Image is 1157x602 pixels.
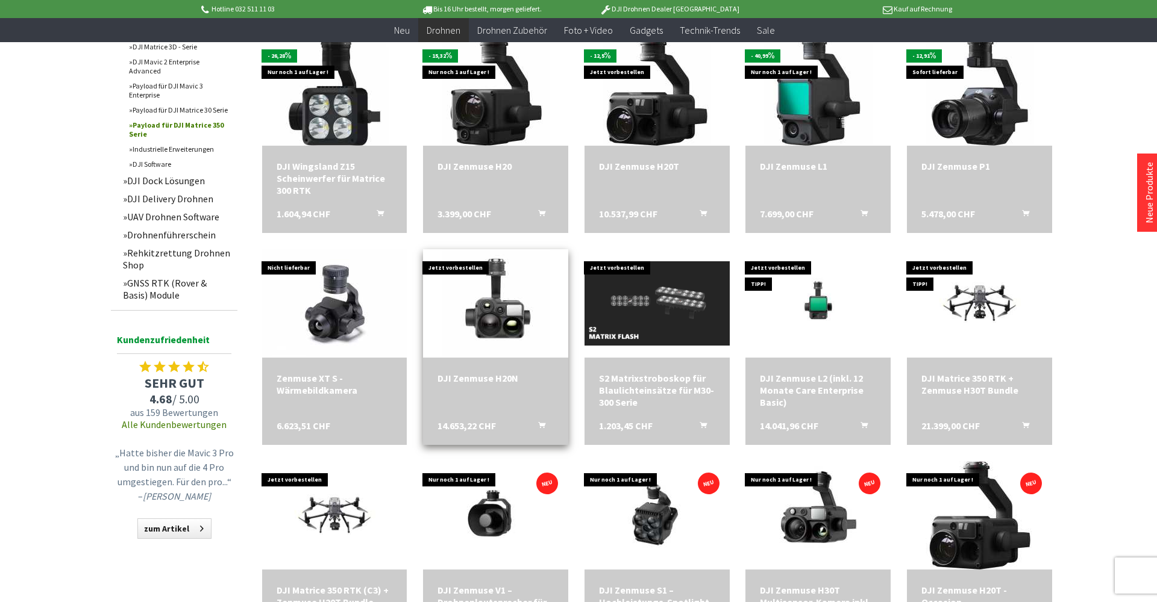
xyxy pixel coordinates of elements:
span: Kundenzufriedenheit [117,332,231,354]
p: „Hatte bisher die Mavic 3 Pro und bin nun auf die 4 Pro umgestiegen. Für den pro...“ – [114,445,234,503]
img: Zenmuse XT S - Wärmebildkamera [262,249,407,358]
span: 10.537,99 CHF [599,208,657,220]
a: Zenmuse XT S - Wärmebildkamera 6.623,51 CHF [277,372,393,396]
a: Payload für DJI Matrice 30 Serie [123,102,237,117]
a: DJI Delivery Drohnen [117,190,237,208]
span: 14.653,22 CHF [437,420,496,432]
div: DJI Zenmuse H20N [437,372,554,384]
a: Drohnenführerschein [117,226,237,244]
a: Sale [748,18,783,43]
a: Industrielle Erweiterungen [123,141,237,157]
span: aus 159 Bewertungen [111,406,237,418]
button: In den Warenkorb [1008,420,1036,435]
div: DJI Zenmuse H20T [599,160,715,172]
a: DJI Zenmuse L1 7.699,00 CHF In den Warenkorb [760,160,876,172]
span: 7.699,00 CHF [760,208,814,220]
em: [PERSON_NAME] [143,490,211,502]
img: DJI Zenmuse H20 [442,37,550,146]
p: Bis 16 Uhr bestellt, morgen geliefert. [387,2,575,16]
div: S2 Matrixstroboskop für Blaulichteinsätze für M30-300 Serie [599,372,715,408]
div: DJI Zenmuse L1 [760,160,876,172]
a: DJI Zenmuse H20T 10.537,99 CHF In den Warenkorb [599,160,715,172]
a: DJI Mavic 2 Enterprise Advanced [123,54,237,78]
span: 5.478,00 CHF [921,208,975,220]
a: GNSS RTK (Rover & Basis) Module [117,274,237,304]
a: DJI Matrice 3D - Serie [123,39,237,54]
button: In den Warenkorb [362,208,391,223]
a: S2 Matrixstroboskop für Blaulichteinsätze für M30-300 Serie 1.203,45 CHF In den Warenkorb [599,372,715,408]
span: Foto + Video [564,24,613,36]
img: DJI Zenmuse S1 – Hochleistungs-Spotlight für Drohneneinsätze bei Nacht [585,461,729,569]
a: Rehkitzrettung Drohnen Shop [117,244,237,274]
a: UAV Drohnen Software [117,208,237,226]
span: 1.203,45 CHF [599,420,653,432]
img: DJI Zenmuse L2 (inkl. 12 Monate Care Enterprise Basic) [745,262,891,344]
div: DJI Wingsland Z15 Scheinwerfer für Matrice 300 RTK [277,160,393,196]
p: Kauf auf Rechnung [763,2,952,16]
a: Gadgets [621,18,671,43]
img: DJI Matrice 350 RTK + Zenmuse H30T Bundle [907,258,1052,349]
img: DJI Zenmuse L1 [764,37,873,146]
span: Drohnen [427,24,460,36]
a: Alle Kundenbewertungen [122,418,227,430]
span: Technik-Trends [680,24,740,36]
img: DJI Zenmuse H20T [603,37,711,146]
img: DJI Zenmuse V1 – Drohnenlautsprecher für professionelle Einsätze [424,461,568,569]
a: zum Artikel [137,518,212,539]
button: In den Warenkorb [685,420,714,435]
a: Foto + Video [556,18,621,43]
a: DJI Dock Lösungen [117,172,237,190]
p: Hotline 032 511 11 03 [199,2,387,16]
img: S2 Matrixstroboskop für Blaulichteinsätze für M30-300 Serie [585,261,730,346]
button: In den Warenkorb [524,420,553,435]
img: DJI Zenmuse H20N [442,249,550,358]
img: DJI Zenmuse H30T Multisensor-Kamera inkl. Transportkoffer für Matrice 300/350 RTK [746,461,891,569]
a: DJI Software [123,157,237,172]
span: 6.623,51 CHF [277,420,330,432]
a: Payload für DJI Matrice 350 Serie [123,117,237,141]
button: In den Warenkorb [1008,208,1036,223]
div: Zenmuse XT S - Wärmebildkamera [277,372,393,396]
p: DJI Drohnen Dealer [GEOGRAPHIC_DATA] [575,2,763,16]
img: DJI Wingsland Z15 Scheinwerfer für Matrice 300 RTK [280,37,389,146]
a: DJI Matrice 350 RTK + Zenmuse H30T Bundle 21.399,00 CHF In den Warenkorb [921,372,1038,396]
span: / 5.00 [111,391,237,406]
a: DJI Wingsland Z15 Scheinwerfer für Matrice 300 RTK 1.604,94 CHF In den Warenkorb [277,160,393,196]
span: 3.399,00 CHF [437,208,491,220]
img: DJI Matrice 350 RTK (C3) + Zenmuse H20T Bundle (inkl.12 Monate DJI Care Basic) [262,470,407,561]
img: DJI Zenmuse H20T - Occasion [926,461,1034,569]
button: In den Warenkorb [846,420,875,435]
button: In den Warenkorb [685,208,714,223]
a: Neue Produkte [1143,162,1155,223]
a: DJI Zenmuse L2 (inkl. 12 Monate Care Enterprise Basic) 14.041,96 CHF In den Warenkorb [760,372,876,408]
span: SEHR GUT [111,374,237,391]
div: DJI Zenmuse P1 [921,160,1038,172]
button: In den Warenkorb [846,208,875,223]
span: Drohnen Zubehör [477,24,547,36]
span: Gadgets [630,24,663,36]
div: DJI Zenmuse L2 (inkl. 12 Monate Care Enterprise Basic) [760,372,876,408]
span: 4.68 [149,391,172,406]
span: 1.604,94 CHF [277,208,330,220]
span: Neu [394,24,410,36]
button: In den Warenkorb [524,208,553,223]
div: DJI Zenmuse H20 [437,160,554,172]
a: Neu [386,18,418,43]
a: Drohnen Zubehör [469,18,556,43]
a: DJI Zenmuse H20N 14.653,22 CHF In den Warenkorb [437,372,554,384]
img: DJI Zenmuse P1 [926,37,1034,146]
span: 21.399,00 CHF [921,420,980,432]
a: DJI Zenmuse H20 3.399,00 CHF In den Warenkorb [437,160,554,172]
a: Payload für DJI Mavic 3 Enterprise [123,78,237,102]
span: 14.041,96 CHF [760,420,818,432]
a: Drohnen [418,18,469,43]
a: Technik-Trends [671,18,748,43]
span: Sale [757,24,775,36]
div: DJI Matrice 350 RTK + Zenmuse H30T Bundle [921,372,1038,396]
a: DJI Zenmuse P1 5.478,00 CHF In den Warenkorb [921,160,1038,172]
